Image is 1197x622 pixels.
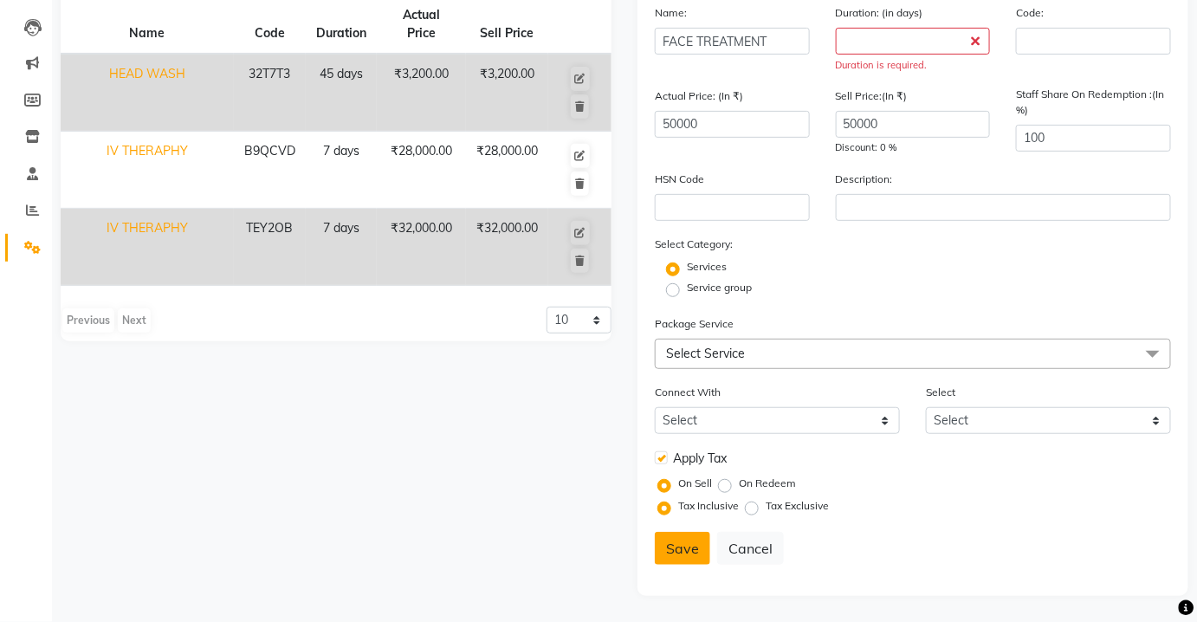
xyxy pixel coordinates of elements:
td: ₹28,000.00 [377,132,466,209]
td: ₹28,000.00 [466,132,548,209]
td: 45 days [306,54,377,132]
span: Select Service [666,346,745,361]
span: Apply Tax [673,450,727,468]
td: ₹32,000.00 [466,209,548,286]
td: 7 days [306,209,377,286]
label: Staff Share On Redemption :(In %) [1016,87,1171,118]
label: On Sell [678,476,712,491]
label: Sell Price:(In ₹) [836,88,908,104]
label: Tax Inclusive [678,498,739,514]
label: HSN Code [655,172,704,187]
td: 32T7T3 [234,54,306,132]
label: Name: [655,5,687,21]
label: Services [687,259,727,275]
label: Description: [836,172,893,187]
td: TEY2OB [234,209,306,286]
td: IV THERAPHY [61,209,234,286]
td: IV THERAPHY [61,132,234,209]
button: Cancel [717,532,784,565]
td: HEAD WASH [61,54,234,132]
button: Save [655,532,710,565]
label: Connect With [655,385,721,400]
label: Actual Price: (In ₹) [655,88,743,104]
td: ₹32,000.00 [377,209,466,286]
label: Tax Exclusive [766,498,829,514]
label: Service group [687,280,752,295]
label: Package Service [655,316,734,332]
label: Duration: (in days) [836,5,923,21]
label: Select [926,385,955,400]
span: Discount: 0 % [836,141,897,153]
label: Select Category: [655,236,733,252]
label: Code: [1016,5,1044,21]
td: ₹3,200.00 [377,54,466,132]
label: On Redeem [739,476,796,491]
td: B9QCVD [234,132,306,209]
td: 7 days [306,132,377,209]
td: ₹3,200.00 [466,54,548,132]
div: Duration is required. [836,58,991,73]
